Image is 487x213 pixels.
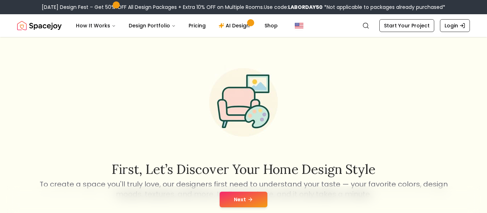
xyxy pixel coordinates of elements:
a: Start Your Project [379,19,434,32]
a: AI Design [213,18,257,33]
nav: Global [17,14,470,37]
button: Design Portfolio [123,18,181,33]
span: Use code: [264,4,323,11]
img: United States [295,21,303,30]
a: Pricing [183,18,211,33]
button: Next [220,192,267,207]
button: How It Works [70,18,122,33]
img: Start Style Quiz Illustration [198,57,289,148]
a: Login [440,19,470,32]
p: To create a space you'll truly love, our designers first need to understand your taste — your fav... [38,179,449,199]
div: [DATE] Design Fest – Get 50% OFF All Design Packages + Extra 10% OFF on Multiple Rooms. [42,4,445,11]
a: Shop [259,18,283,33]
a: Spacejoy [17,18,62,33]
span: *Not applicable to packages already purchased* [323,4,445,11]
b: LABORDAY50 [288,4,323,11]
nav: Main [70,18,283,33]
img: Spacejoy Logo [17,18,62,33]
h2: First, let’s discover your home design style [38,162,449,176]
